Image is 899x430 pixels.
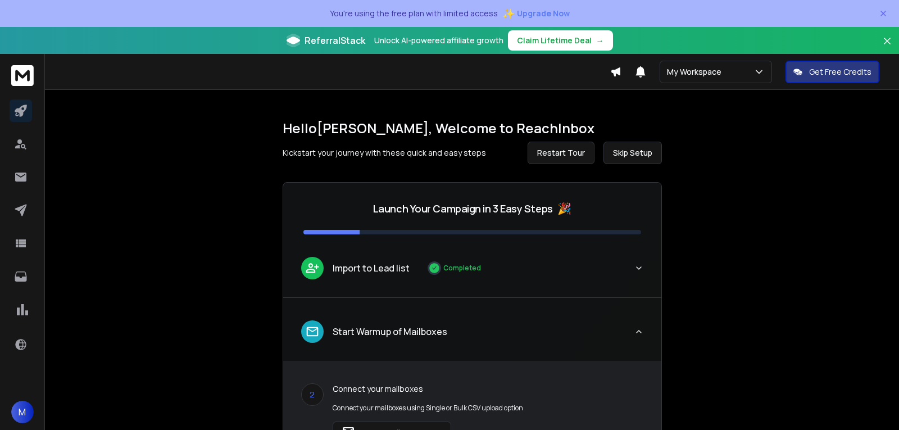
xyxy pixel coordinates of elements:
img: lead [305,261,320,275]
button: leadStart Warmup of Mailboxes [283,311,661,361]
p: Start Warmup of Mailboxes [333,325,447,338]
p: Get Free Credits [809,66,871,78]
button: Get Free Credits [786,61,879,83]
p: Launch Your Campaign in 3 Easy Steps [373,201,553,216]
button: M [11,401,34,423]
button: ✨Upgrade Now [502,2,570,25]
span: ReferralStack [305,34,365,47]
span: ✨ [502,6,515,21]
h1: Hello [PERSON_NAME] , Welcome to ReachInbox [283,119,662,137]
span: 🎉 [557,201,571,216]
button: Close banner [880,34,895,61]
p: Unlock AI-powered affiliate growth [374,35,503,46]
p: My Workspace [667,66,726,78]
p: Completed [443,264,481,273]
p: Import to Lead list [333,261,410,275]
span: Upgrade Now [517,8,570,19]
p: Connect your mailboxes [333,383,523,395]
p: You're using the free plan with limited access [330,8,498,19]
p: Kickstart your journey with these quick and easy steps [283,147,486,159]
img: lead [305,324,320,339]
span: Skip Setup [613,147,652,159]
div: 2 [301,383,324,406]
button: Restart Tour [528,142,594,164]
button: leadImport to Lead listCompleted [283,248,661,297]
button: Claim Lifetime Deal→ [508,30,613,51]
p: Connect your mailboxes using Single or Bulk CSV upload option [333,404,523,413]
button: Skip Setup [603,142,662,164]
span: → [596,35,604,46]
